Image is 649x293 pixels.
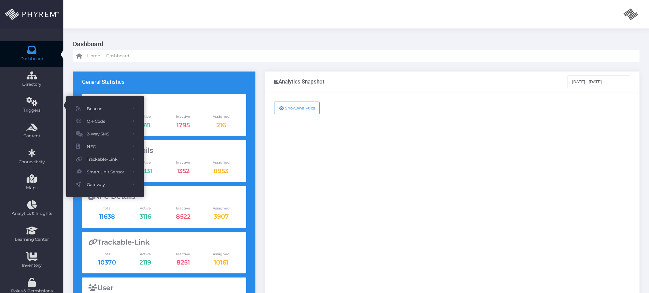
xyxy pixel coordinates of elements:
[88,146,240,155] div: QR-Code Details
[202,206,240,211] span: Assigned
[177,121,190,129] a: 1795
[285,105,296,110] span: Show
[126,252,164,257] span: Active
[98,259,116,266] a: 10370
[139,213,151,220] a: 3116
[87,155,128,163] span: Trackable-Link
[126,206,164,211] span: Active
[214,167,228,175] a: 8953
[176,213,190,220] a: 8522
[88,284,240,292] div: User
[214,259,228,266] a: 10161
[87,53,100,59] span: Home
[20,56,43,62] span: Dashboard
[177,259,190,266] a: 8251
[567,75,631,88] input: Select Date Range
[4,159,59,165] span: Connectivity
[73,38,635,50] h3: Dashboard
[177,167,190,175] a: 1352
[76,50,100,62] a: Home
[87,104,128,113] span: Beacon
[88,252,126,257] span: Total
[202,114,240,119] span: Assigned
[4,262,59,269] span: Inventory
[88,238,240,246] div: Trackable-Link
[106,50,129,62] a: Dashboard
[164,114,202,119] span: Inactive
[88,101,240,109] div: Beacon
[138,167,152,175] a: 7831
[66,153,144,165] a: Trackable-Link
[66,178,144,191] a: Gateway
[202,160,240,165] span: Assigned
[87,180,128,189] span: Gateway
[4,236,59,243] span: Learning Center
[66,102,144,115] a: Beacon
[66,140,144,153] a: NFC
[82,79,125,85] h3: General Statistics
[66,128,144,140] a: 2-Way SMS
[4,81,59,88] span: Directory
[87,142,128,151] span: NFC
[87,117,128,125] span: QR-Code
[106,53,129,59] span: Dashboard
[101,53,105,59] li: -
[214,213,229,220] a: 3907
[99,213,115,220] a: 11638
[216,121,226,129] a: 216
[88,206,126,211] span: Total
[87,168,128,176] span: Smart Unit Sensor
[274,102,320,114] button: ShowAnalytics
[139,259,151,266] a: 2119
[26,185,37,191] span: Maps
[126,160,164,165] span: Active
[202,252,240,257] span: Assigned
[274,78,324,85] div: Analytics Snapshot
[126,114,164,119] span: Active
[4,133,59,139] span: Content
[4,107,59,114] span: Triggers
[87,130,128,138] span: 2-Way SMS
[4,210,59,217] span: Analytics & Insights
[140,121,150,129] a: 178
[66,165,144,178] a: Smart Unit Sensor
[164,252,202,257] span: Inactive
[88,192,240,201] div: NFC Details
[164,160,202,165] span: Inactive
[164,206,202,211] span: Inactive
[66,115,144,128] a: QR-Code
